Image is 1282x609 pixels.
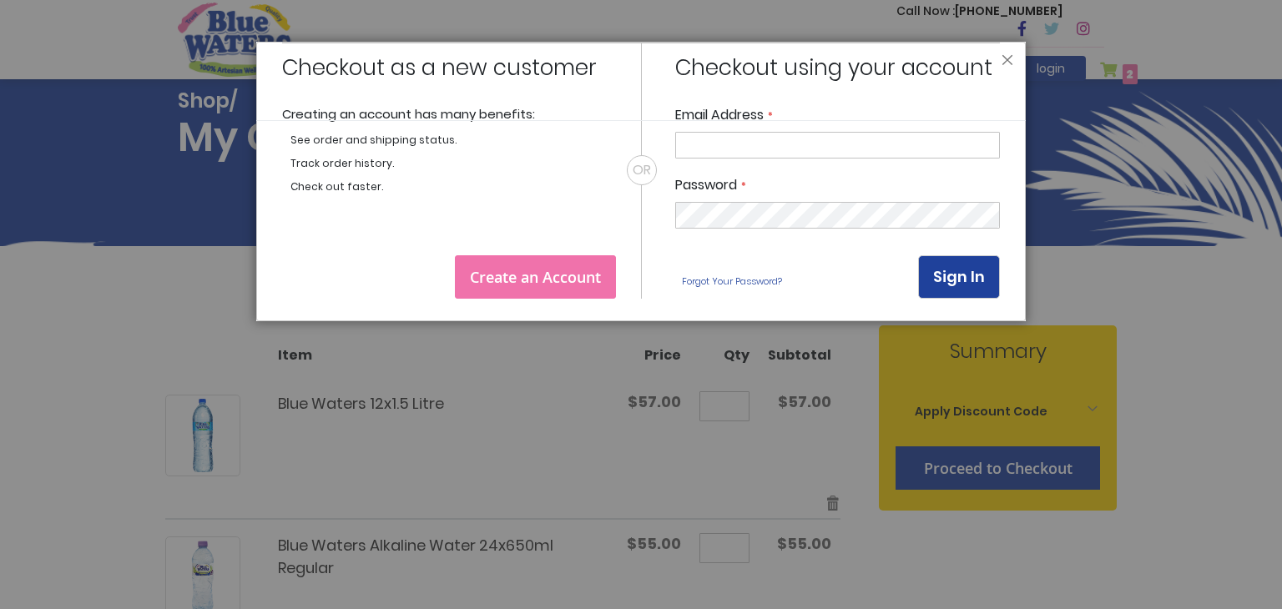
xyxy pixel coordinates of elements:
[290,133,616,148] li: See order and shipping status.
[675,175,737,194] span: Password
[290,156,616,171] li: Track order history.
[470,267,601,287] span: Create an Account
[682,274,782,289] span: Forgot Your Password?
[933,266,985,287] span: Sign In
[290,179,616,194] li: Check out faster.
[675,269,788,294] a: Forgot Your Password?
[918,255,1000,299] button: Sign In
[455,255,616,299] a: Create an Account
